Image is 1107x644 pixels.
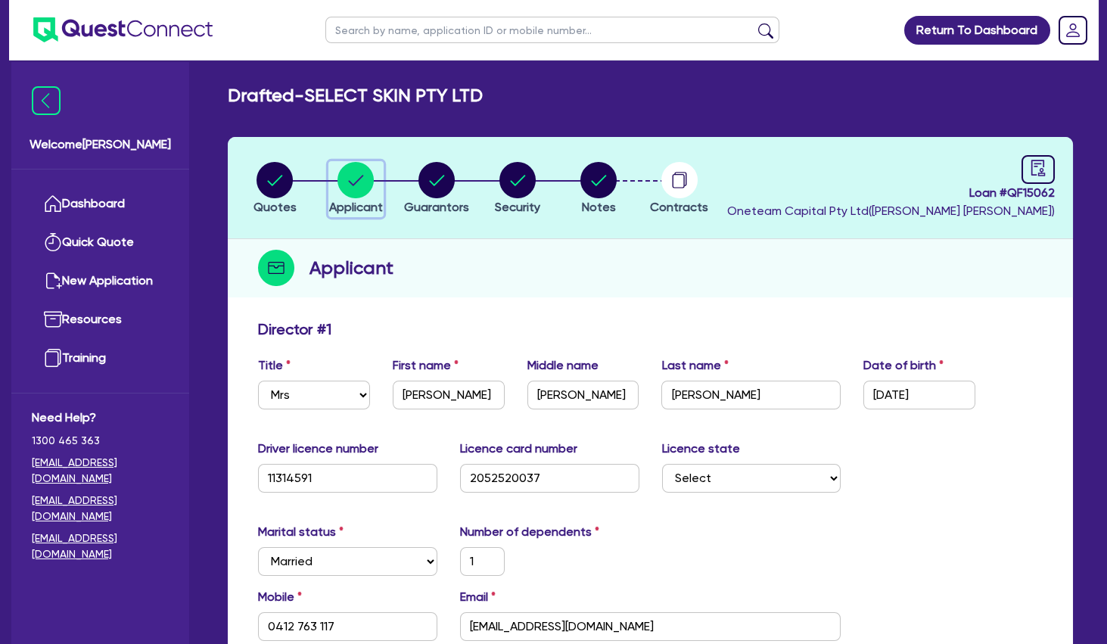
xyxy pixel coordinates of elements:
h3: Director # 1 [258,320,331,338]
label: First name [393,356,459,375]
span: Security [495,200,540,214]
a: New Application [32,262,169,300]
h2: Drafted - SELECT SKIN PTY LTD [228,85,483,107]
label: Date of birth [863,356,944,375]
input: Search by name, application ID or mobile number... [325,17,779,43]
button: Applicant [328,161,384,217]
img: resources [44,310,62,328]
label: Marital status [258,523,344,541]
label: Title [258,356,291,375]
button: Quotes [253,161,297,217]
button: Guarantors [403,161,470,217]
img: quest-connect-logo-blue [33,17,213,42]
a: audit [1021,155,1055,184]
h2: Applicant [309,254,393,282]
span: Oneteam Capital Pty Ltd ( [PERSON_NAME] [PERSON_NAME] ) [727,204,1055,218]
button: Contracts [649,161,709,217]
button: Security [494,161,541,217]
button: Notes [580,161,617,217]
img: icon-menu-close [32,86,61,115]
label: Number of dependents [460,523,599,541]
a: [EMAIL_ADDRESS][DOMAIN_NAME] [32,493,169,524]
label: Licence state [662,440,740,458]
img: quick-quote [44,233,62,251]
label: Driver licence number [258,440,378,458]
label: Middle name [527,356,599,375]
span: Notes [582,200,616,214]
a: [EMAIL_ADDRESS][DOMAIN_NAME] [32,455,169,487]
span: Applicant [329,200,383,214]
span: audit [1030,160,1046,176]
a: Quick Quote [32,223,169,262]
a: [EMAIL_ADDRESS][DOMAIN_NAME] [32,530,169,562]
input: DD / MM / YYYY [863,381,975,409]
img: step-icon [258,250,294,286]
label: Email [460,588,496,606]
label: Mobile [258,588,302,606]
span: Quotes [253,200,297,214]
span: Welcome [PERSON_NAME] [30,135,171,154]
a: Training [32,339,169,378]
a: Resources [32,300,169,339]
a: Return To Dashboard [904,16,1050,45]
img: training [44,349,62,367]
img: new-application [44,272,62,290]
span: Guarantors [404,200,469,214]
span: Contracts [650,200,708,214]
span: Loan # QF15062 [727,184,1055,202]
label: Licence card number [460,440,577,458]
span: 1300 465 363 [32,433,169,449]
a: Dropdown toggle [1053,11,1093,50]
a: Dashboard [32,185,169,223]
span: Need Help? [32,409,169,427]
label: Last name [661,356,728,375]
